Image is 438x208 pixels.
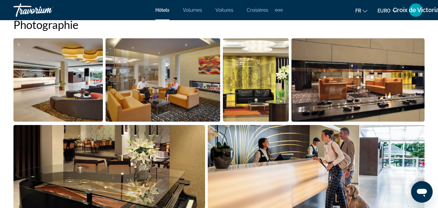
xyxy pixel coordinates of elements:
[355,6,367,15] button: Changer la langue
[275,5,283,15] button: Éléments de navigation supplémentaires
[247,7,268,13] a: Croisières
[183,7,202,13] a: Volumes
[215,7,233,13] a: Voitures
[13,1,81,19] a: Travorium
[106,38,220,122] button: Ouvrir le curseur d’image en plein écran
[13,38,103,122] button: Ouvrir le curseur d’image en plein écran
[407,3,425,17] button: Menu utilisateur
[355,8,361,13] span: Fr
[223,38,289,122] button: Ouvrir le curseur d’image en plein écran
[291,38,425,122] button: Ouvrir le curseur d’image en plein écran
[411,181,433,203] iframe: Bouton de lancement de la fenêtre de messagerie
[377,6,397,15] button: Changer de devise
[13,18,425,31] h2: Photographie
[377,8,391,13] span: EURO
[155,7,169,13] a: Hôtels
